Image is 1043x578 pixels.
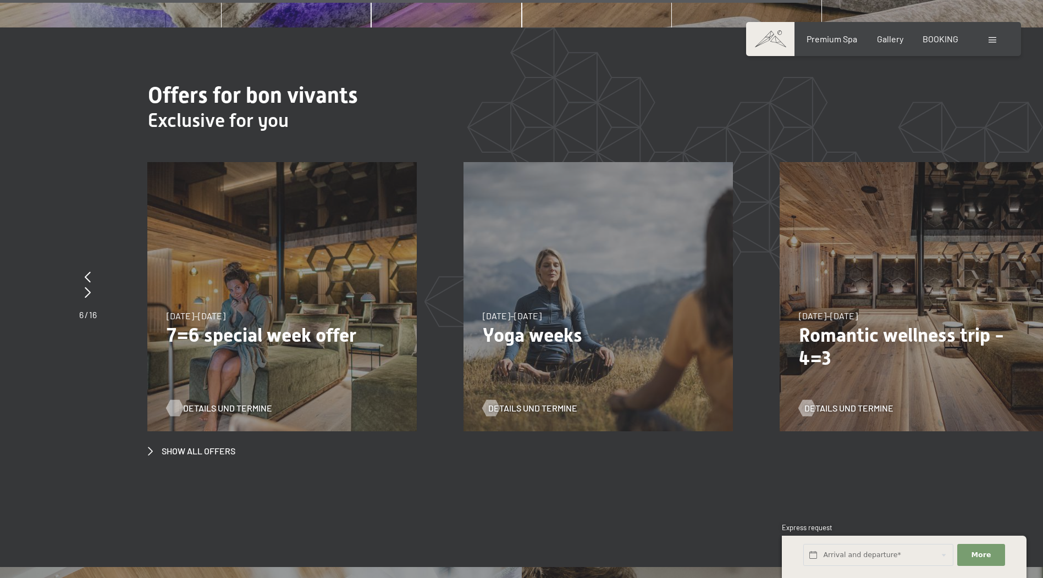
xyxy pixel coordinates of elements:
a: Details und Termine [167,402,261,414]
a: Show all offers [148,445,235,457]
span: Offers for bon vivants [148,82,358,108]
button: More [957,544,1005,566]
span: Express request [782,523,832,532]
span: [DATE]–[DATE] [483,310,542,321]
span: [DATE]–[DATE] [799,310,858,321]
span: Details und Termine [804,402,893,414]
a: Gallery [877,34,903,44]
span: Details und Termine [183,402,272,414]
span: Details und Termine [488,402,577,414]
span: Show all offers [162,445,235,457]
span: Exclusive for you [148,109,289,131]
span: 6 [79,309,84,320]
a: Premium Spa [807,34,857,44]
a: BOOKING [923,34,958,44]
span: [DATE]–[DATE] [167,310,225,321]
span: / [85,309,88,320]
a: Details und Termine [799,402,893,414]
p: Romantic wellness trip - 4=3 [799,324,1030,370]
p: Yoga weeks [483,324,714,347]
a: Details und Termine [483,402,577,414]
span: More [972,550,991,560]
span: 16 [89,309,97,320]
p: 7=6 special week offer [167,324,398,347]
